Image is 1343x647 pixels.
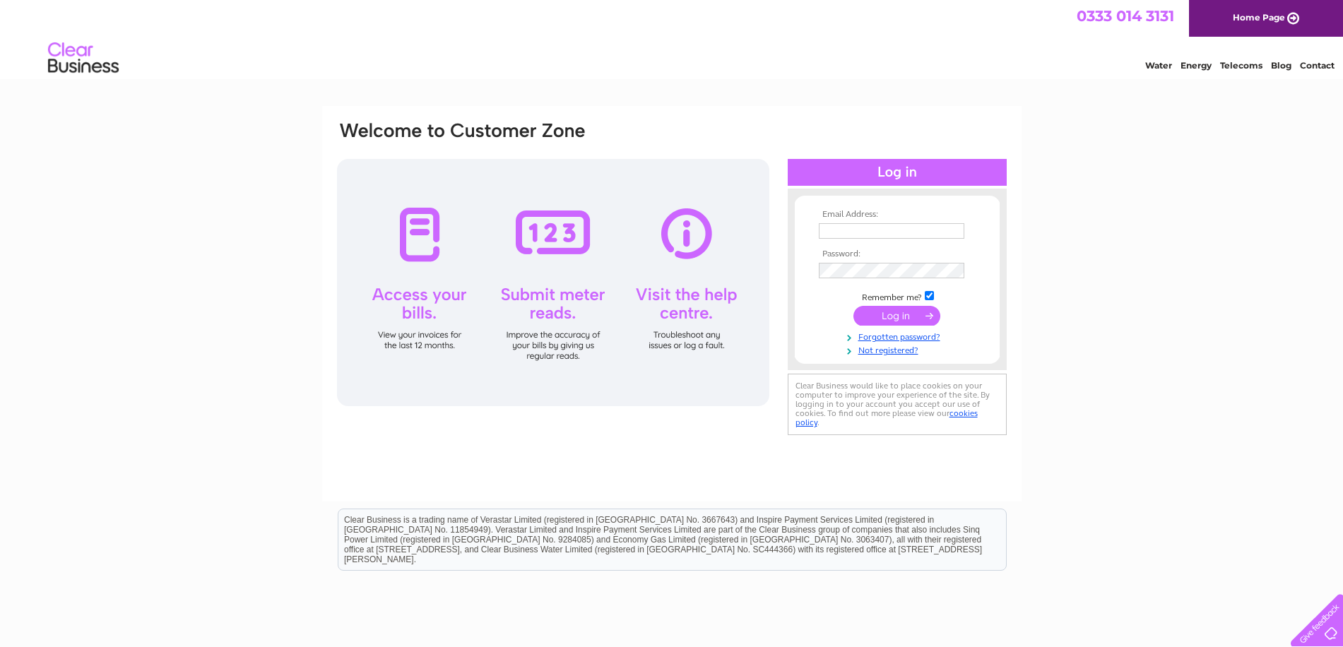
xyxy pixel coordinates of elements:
a: Contact [1300,60,1335,71]
a: 0333 014 3131 [1077,7,1174,25]
img: logo.png [47,37,119,80]
a: Blog [1271,60,1291,71]
th: Email Address: [815,210,979,220]
a: Energy [1181,60,1212,71]
th: Password: [815,249,979,259]
a: Water [1145,60,1172,71]
a: Telecoms [1220,60,1262,71]
a: cookies policy [795,408,978,427]
div: Clear Business is a trading name of Verastar Limited (registered in [GEOGRAPHIC_DATA] No. 3667643... [338,8,1006,69]
a: Not registered? [819,343,979,356]
td: Remember me? [815,289,979,303]
a: Forgotten password? [819,329,979,343]
input: Submit [853,306,940,326]
div: Clear Business would like to place cookies on your computer to improve your experience of the sit... [788,374,1007,435]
